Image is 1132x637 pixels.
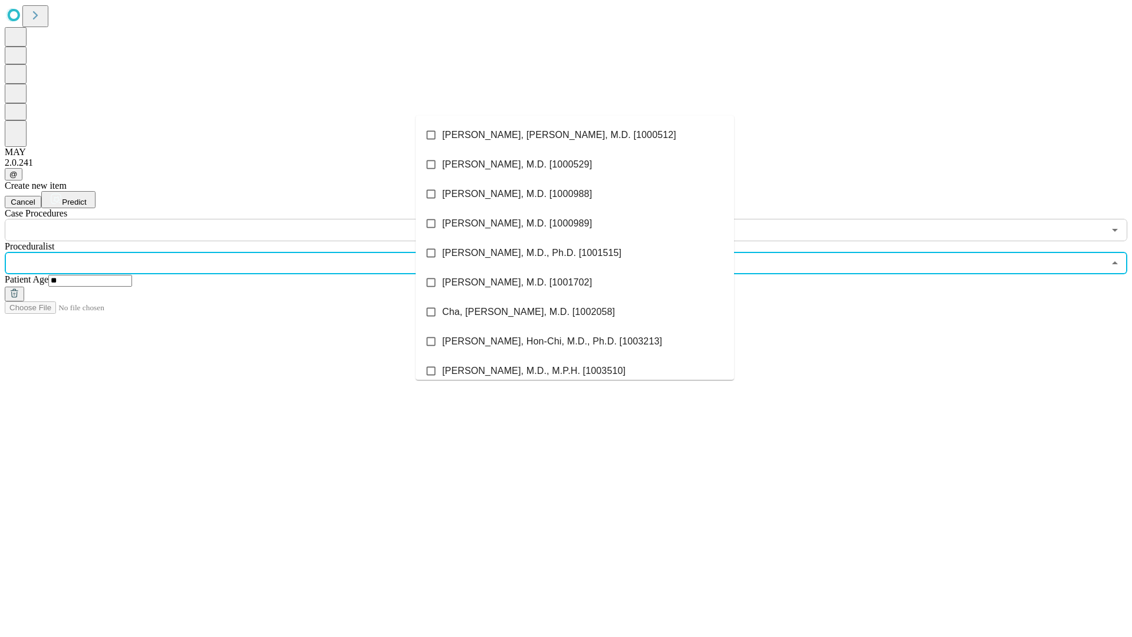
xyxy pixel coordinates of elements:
[1107,255,1123,271] button: Close
[442,275,592,290] span: [PERSON_NAME], M.D. [1001702]
[5,208,67,218] span: Scheduled Procedure
[1107,222,1123,238] button: Open
[442,157,592,172] span: [PERSON_NAME], M.D. [1000529]
[5,241,54,251] span: Proceduralist
[41,191,96,208] button: Predict
[442,364,626,378] span: [PERSON_NAME], M.D., M.P.H. [1003510]
[5,196,41,208] button: Cancel
[5,147,1127,157] div: MAY
[442,216,592,231] span: [PERSON_NAME], M.D. [1000989]
[62,198,86,206] span: Predict
[442,334,662,349] span: [PERSON_NAME], Hon-Chi, M.D., Ph.D. [1003213]
[442,246,621,260] span: [PERSON_NAME], M.D., Ph.D. [1001515]
[442,128,676,142] span: [PERSON_NAME], [PERSON_NAME], M.D. [1000512]
[9,170,18,179] span: @
[5,180,67,191] span: Create new item
[5,168,22,180] button: @
[5,274,48,284] span: Patient Age
[442,187,592,201] span: [PERSON_NAME], M.D. [1000988]
[5,157,1127,168] div: 2.0.241
[442,305,615,319] span: Cha, [PERSON_NAME], M.D. [1002058]
[11,198,35,206] span: Cancel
